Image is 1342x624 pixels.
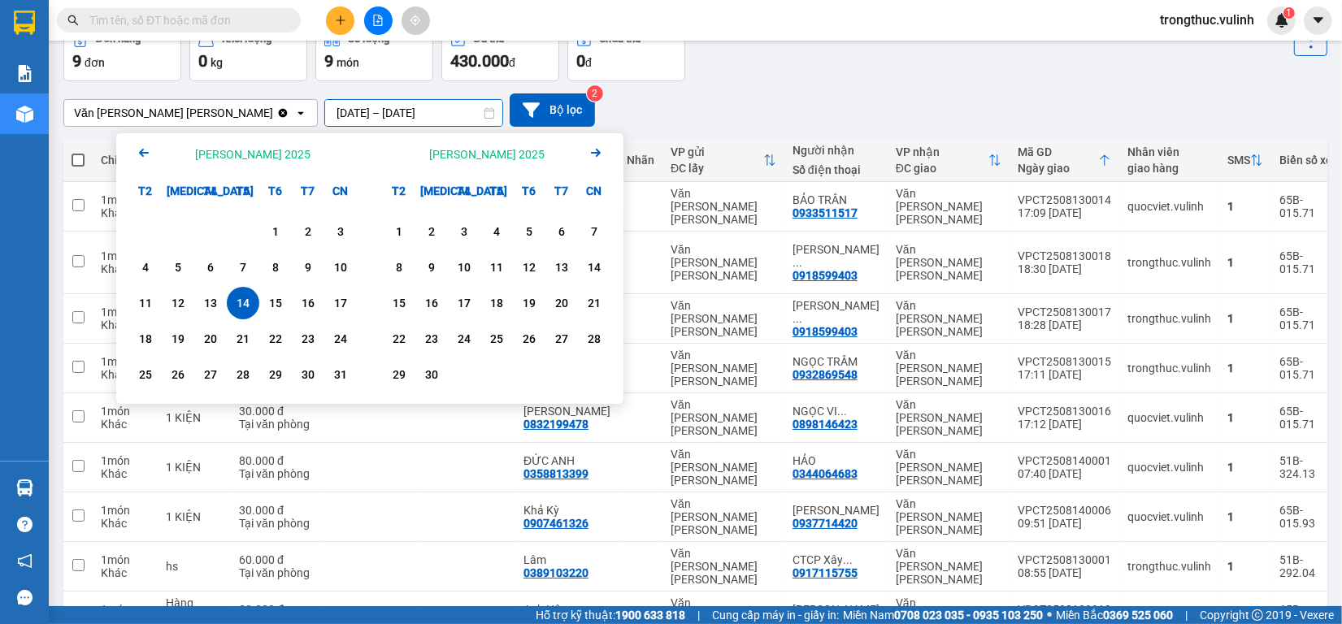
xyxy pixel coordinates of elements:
[14,11,35,35] img: logo-vxr
[1018,405,1111,418] div: VPCT2508130016
[485,258,508,277] div: 11
[1279,249,1332,275] div: 65B-015.71
[16,479,33,496] img: warehouse-icon
[1279,405,1332,431] div: 65B-015.71
[793,418,858,431] div: 0898146423
[383,323,415,355] div: Choose Thứ Hai, tháng 09 22 2025. It's available.
[671,349,776,388] div: Văn [PERSON_NAME] [PERSON_NAME]
[545,323,578,355] div: Choose Thứ Bảy, tháng 09 27 2025. It's available.
[297,365,319,384] div: 30
[410,15,421,26] span: aim
[453,258,476,277] div: 10
[292,287,324,319] div: Choose Thứ Bảy, tháng 08 16 2025. It's available.
[1018,162,1098,175] div: Ngày giao
[1127,162,1211,175] div: giao hàng
[101,305,150,318] div: 1 món
[896,162,988,175] div: ĐC giao
[513,215,545,248] div: Choose Thứ Sáu, tháng 09 5 2025. It's available.
[513,323,545,355] div: Choose Thứ Sáu, tháng 09 26 2025. It's available.
[239,418,312,431] div: Tại văn phòng
[583,258,606,277] div: 14
[415,358,448,391] div: Choose Thứ Ba, tháng 09 30 2025. It's available.
[578,287,610,319] div: Choose Chủ Nhật, tháng 09 21 2025. It's available.
[134,143,154,165] button: Previous month.
[383,358,415,391] div: Choose Thứ Hai, tháng 09 29 2025. It's available.
[1127,461,1211,474] div: quocviet.vulinh
[264,258,287,277] div: 8
[162,323,194,355] div: Choose Thứ Ba, tháng 08 19 2025. It's available.
[383,175,415,207] div: T2
[793,504,879,517] div: Thanh Thanh
[793,163,879,176] div: Số điện thoại
[1127,200,1211,213] div: quocviet.vulinh
[1227,411,1263,424] div: 1
[167,365,189,384] div: 26
[578,215,610,248] div: Choose Chủ Nhật, tháng 09 7 2025. It's available.
[1279,454,1332,480] div: 51B-324.13
[1279,154,1332,167] div: Biển số xe
[194,323,227,355] div: Choose Thứ Tư, tháng 08 20 2025. It's available.
[101,405,150,418] div: 1 món
[297,329,319,349] div: 23
[1018,504,1111,517] div: VPCT2508140006
[199,329,222,349] div: 20
[450,51,509,71] span: 430.000
[239,517,312,530] div: Tại văn phòng
[129,175,162,207] div: T2
[1227,154,1250,167] div: SMS
[1018,193,1111,206] div: VPCT2508130014
[101,249,150,262] div: 1 món
[1219,139,1271,182] th: Toggle SortBy
[896,243,1001,282] div: Văn [PERSON_NAME] [PERSON_NAME]
[383,287,415,319] div: Choose Thứ Hai, tháng 09 15 2025. It's available.
[453,329,476,349] div: 24
[793,355,879,368] div: NGỌC TRÂM
[129,251,162,284] div: Choose Thứ Hai, tháng 08 4 2025. It's available.
[199,258,222,277] div: 6
[513,251,545,284] div: Choose Thứ Sáu, tháng 09 12 2025. It's available.
[576,51,585,71] span: 0
[388,365,410,384] div: 29
[292,323,324,355] div: Choose Thứ Bảy, tháng 08 23 2025. It's available.
[420,329,443,349] div: 23
[671,187,776,226] div: Văn [PERSON_NAME] [PERSON_NAME]
[259,215,292,248] div: Choose Thứ Sáu, tháng 08 1 2025. It's available.
[259,175,292,207] div: T6
[16,106,33,123] img: warehouse-icon
[583,293,606,313] div: 21
[793,467,858,480] div: 0344064683
[420,222,443,241] div: 2
[1127,312,1211,325] div: trongthuc.vulinh
[134,293,157,313] div: 11
[7,7,89,89] img: logo.jpg
[134,143,154,162] svg: Arrow Left
[448,323,480,355] div: Choose Thứ Tư, tháng 09 24 2025. It's available.
[448,251,480,284] div: Choose Thứ Tư, tháng 09 10 2025. It's available.
[324,215,357,248] div: Choose Chủ Nhật, tháng 08 3 2025. It's available.
[63,23,181,81] button: Đơn hàng9đơn
[1018,467,1111,480] div: 07:40 [DATE]
[264,365,287,384] div: 29
[1018,305,1111,318] div: VPCT2508130017
[896,497,1001,536] div: Văn [PERSON_NAME] [PERSON_NAME]
[1127,411,1211,424] div: quocviet.vulinh
[480,215,513,248] div: Choose Thứ Năm, tháng 09 4 2025. It's available.
[329,222,352,241] div: 3
[264,329,287,349] div: 22
[415,251,448,284] div: Choose Thứ Ba, tháng 09 9 2025. It's available.
[162,251,194,284] div: Choose Thứ Ba, tháng 08 5 2025. It's available.
[239,467,312,480] div: Tại văn phòng
[793,325,858,338] div: 0918599403
[1227,461,1263,474] div: 1
[134,329,157,349] div: 18
[101,504,150,517] div: 1 món
[837,405,847,418] span: ...
[1018,318,1111,331] div: 18:28 [DATE]
[324,175,357,207] div: CN
[1227,510,1263,523] div: 1
[1279,305,1332,331] div: 65B-015.71
[101,418,150,431] div: Khác
[335,15,346,26] span: plus
[1018,206,1111,219] div: 17:09 [DATE]
[1227,256,1263,269] div: 1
